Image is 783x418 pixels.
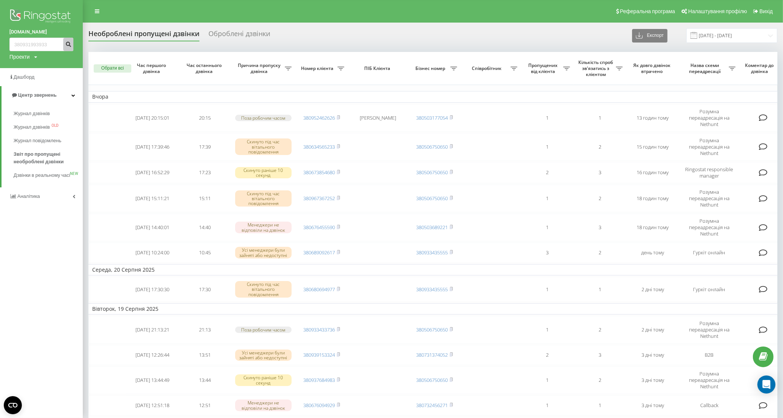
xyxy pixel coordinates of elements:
[179,185,231,212] td: 15:11
[521,277,574,302] td: 1
[235,281,292,298] div: Скинуто під час вітального повідомлення
[2,86,83,104] a: Центр звернень
[521,366,574,394] td: 1
[303,402,335,409] a: 380676094929
[521,104,574,132] td: 1
[17,193,40,199] span: Аналiтика
[679,345,739,365] td: B2B
[14,74,35,80] span: Дашборд
[416,114,448,121] a: 380503177054
[235,190,292,207] div: Скинуто під час вітального повідомлення
[303,286,335,293] a: 380680694977
[235,115,292,121] div: Поза робочим часом
[521,133,574,161] td: 1
[14,150,79,166] span: Звіт про пропущені необроблені дзвінки
[14,172,70,179] span: Дзвінки в реальному часі
[179,316,231,344] td: 21:13
[757,375,775,394] div: Open Intercom Messenger
[574,214,626,241] td: 3
[235,400,292,411] div: Менеджери не відповіли на дзвінок
[574,366,626,394] td: 2
[626,214,679,241] td: 18 годин тому
[521,395,574,415] td: 1
[574,345,626,365] td: 3
[416,224,448,231] a: 380503689221
[14,110,50,117] span: Журнал дзвінків
[126,214,179,241] td: [DATE] 14:40:01
[416,326,448,333] a: 380506750650
[679,133,739,161] td: Розумна переадресація на Nethunt
[626,243,679,263] td: день тому
[179,243,231,263] td: 10:45
[632,62,673,74] span: Як довго дзвінок втрачено
[521,316,574,344] td: 1
[179,133,231,161] td: 17:39
[235,222,292,233] div: Менеджери не відповіли на дзвінок
[679,104,739,132] td: Розумна переадресація на Nethunt
[126,316,179,344] td: [DATE] 21:13:21
[679,214,739,241] td: Розумна переадресація на Nethunt
[632,29,667,43] button: Експорт
[4,396,22,414] button: Open CMP widget
[521,345,574,365] td: 2
[348,104,408,132] td: [PERSON_NAME]
[126,104,179,132] td: [DATE] 20:15:01
[126,133,179,161] td: [DATE] 17:39:46
[525,62,563,74] span: Пропущених від клієнта
[88,30,199,41] div: Необроблені пропущені дзвінки
[14,169,83,182] a: Дзвінки в реальному часіNEW
[132,62,173,74] span: Час першого дзвінка
[299,65,338,71] span: Номер клієнта
[303,143,335,150] a: 380634565233
[679,395,739,415] td: Callback
[620,8,675,14] span: Реферальна програма
[9,28,73,36] a: [DOMAIN_NAME]
[9,8,73,26] img: Ringostat logo
[679,277,739,302] td: Гуркіт онлайн
[416,249,448,256] a: 380933435555
[179,366,231,394] td: 13:44
[14,134,83,147] a: Журнал повідомлень
[574,133,626,161] td: 2
[465,65,511,71] span: Співробітник
[574,277,626,302] td: 1
[235,62,285,74] span: Причина пропуску дзвінка
[126,185,179,212] td: [DATE] 15:11:21
[303,224,335,231] a: 380676455590
[574,395,626,415] td: 1
[235,167,292,178] div: Скинуто раніше 10 секунд
[235,374,292,386] div: Скинуто раніше 10 секунд
[626,277,679,302] td: 2 дні тому
[416,402,448,409] a: 380732456271
[94,64,131,73] button: Обрати всі
[18,92,56,98] span: Центр звернень
[354,65,402,71] span: ПІБ Клієнта
[574,185,626,212] td: 2
[679,162,739,183] td: Ringostat responsible manager
[679,243,739,263] td: Гуркіт онлайн
[179,395,231,415] td: 12:51
[126,162,179,183] td: [DATE] 16:52:29
[9,38,73,51] input: Пошук за номером
[521,162,574,183] td: 2
[679,366,739,394] td: Розумна переадресація на Nethunt
[626,366,679,394] td: 3 дні тому
[126,366,179,394] td: [DATE] 13:44:49
[303,114,335,121] a: 380952462626
[626,104,679,132] td: 13 годин тому
[683,62,729,74] span: Назва схеми переадресації
[126,345,179,365] td: [DATE] 12:26:44
[208,30,270,41] div: Оброблені дзвінки
[574,104,626,132] td: 1
[521,185,574,212] td: 1
[679,185,739,212] td: Розумна переадресація на Nethunt
[179,214,231,241] td: 14:40
[235,138,292,155] div: Скинуто під час вітального повідомлення
[416,195,448,202] a: 380506750650
[574,162,626,183] td: 3
[626,185,679,212] td: 18 годин тому
[235,350,292,361] div: Усі менеджери були зайняті або недоступні
[235,327,292,333] div: Поза робочим часом
[574,316,626,344] td: 2
[14,147,83,169] a: Звіт про пропущені необроблені дзвінки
